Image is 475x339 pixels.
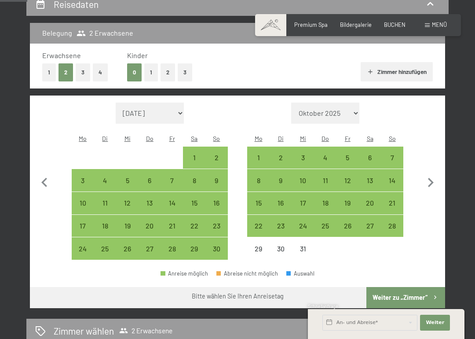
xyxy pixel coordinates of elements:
[359,147,381,169] div: Anreise möglich
[116,192,139,214] div: Anreise möglich
[359,192,381,214] div: Anreise möglich
[337,199,358,220] div: 19
[314,169,336,192] div: Anreise möglich
[359,215,381,237] div: Sat Dec 27 2025
[191,135,197,142] abbr: Samstag
[389,135,396,142] abbr: Sonntag
[95,245,116,266] div: 25
[315,154,336,175] div: 4
[381,215,403,237] div: Anreise möglich
[314,215,336,237] div: Thu Dec 25 2025
[337,177,358,198] div: 12
[161,169,183,192] div: Anreise möglich
[178,63,192,81] button: 3
[117,245,138,266] div: 26
[314,215,336,237] div: Anreise möglich
[248,177,269,198] div: 8
[139,245,160,266] div: 27
[72,169,94,192] div: Anreise möglich
[93,63,108,81] button: 4
[183,169,205,192] div: Anreise möglich
[345,135,351,142] abbr: Freitag
[116,192,139,214] div: Wed Nov 12 2025
[54,324,114,337] h2: Zimmer wählen
[340,21,372,28] a: Bildergalerie
[139,169,161,192] div: Thu Nov 06 2025
[94,215,117,237] div: Anreise möglich
[270,169,292,192] div: Anreise möglich
[314,147,336,169] div: Thu Dec 04 2025
[117,199,138,220] div: 12
[381,192,403,214] div: Anreise möglich
[183,192,205,214] div: Anreise möglich
[381,147,403,169] div: Anreise möglich
[314,192,336,214] div: Anreise möglich
[270,222,291,243] div: 23
[293,222,314,243] div: 24
[336,147,359,169] div: Anreise möglich
[360,222,380,243] div: 27
[336,169,359,192] div: Fri Dec 12 2025
[247,169,270,192] div: Mon Dec 08 2025
[308,304,338,309] span: Schnellanfrage
[95,222,116,243] div: 18
[162,222,183,243] div: 21
[247,237,270,260] div: Mon Dec 29 2025
[184,199,205,220] div: 15
[184,245,205,266] div: 29
[270,169,292,192] div: Tue Dec 09 2025
[337,222,358,243] div: 26
[119,326,172,335] span: 2 Erwachsene
[184,222,205,243] div: 22
[95,177,116,198] div: 4
[205,169,228,192] div: Anreise möglich
[146,135,153,142] abbr: Donnerstag
[144,63,158,81] button: 1
[192,292,284,301] div: Bitte wählen Sie Ihren Anreisetag
[292,192,314,214] div: Wed Dec 17 2025
[184,154,205,175] div: 1
[384,21,406,28] span: BUCHEN
[270,192,292,214] div: Anreise möglich
[139,215,161,237] div: Thu Nov 20 2025
[315,177,336,198] div: 11
[314,147,336,169] div: Anreise möglich
[359,215,381,237] div: Anreise möglich
[72,192,94,214] div: Anreise möglich
[95,199,116,220] div: 11
[294,21,328,28] a: Premium Spa
[248,222,269,243] div: 22
[270,215,292,237] div: Anreise möglich
[381,169,403,192] div: Sun Dec 14 2025
[247,215,270,237] div: Anreise möglich
[270,245,291,266] div: 30
[315,222,336,243] div: 25
[183,147,205,169] div: Sat Nov 01 2025
[382,199,402,220] div: 21
[270,237,292,260] div: Tue Dec 30 2025
[127,63,142,81] button: 0
[139,199,160,220] div: 13
[102,135,108,142] abbr: Dienstag
[117,222,138,243] div: 19
[247,169,270,192] div: Anreise möglich
[336,169,359,192] div: Anreise möglich
[432,21,447,28] span: Menü
[336,215,359,237] div: Fri Dec 26 2025
[205,147,228,169] div: Sun Nov 02 2025
[322,135,329,142] abbr: Donnerstag
[94,215,117,237] div: Tue Nov 18 2025
[161,192,183,214] div: Fri Nov 14 2025
[293,199,314,220] div: 17
[76,63,90,81] button: 3
[169,135,175,142] abbr: Freitag
[292,237,314,260] div: Anreise nicht möglich
[72,215,94,237] div: Mon Nov 17 2025
[183,237,205,260] div: Anreise möglich
[270,147,292,169] div: Tue Dec 02 2025
[79,135,87,142] abbr: Montag
[270,199,291,220] div: 16
[292,192,314,214] div: Anreise möglich
[162,199,183,220] div: 14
